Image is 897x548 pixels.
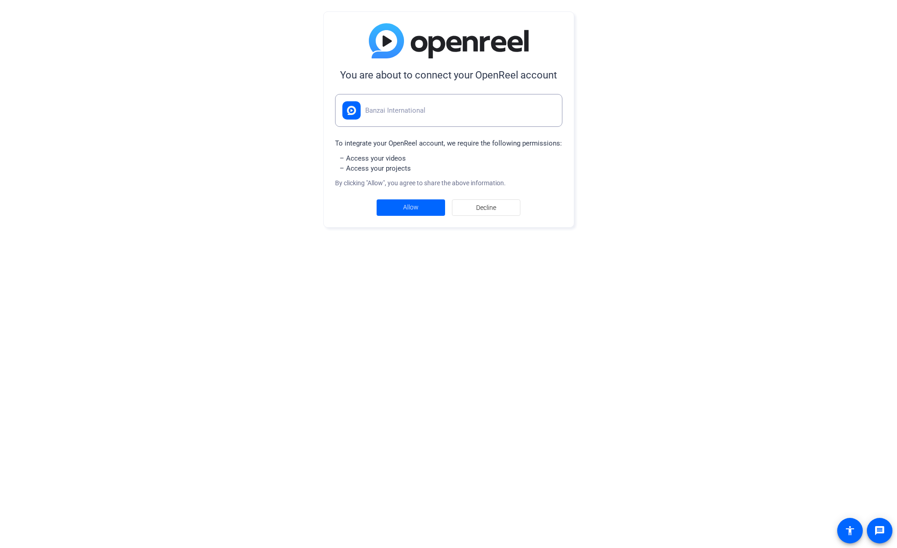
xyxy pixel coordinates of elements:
button: Decline [452,199,520,216]
li: – Access your videos [335,153,562,164]
h2: You are about to connect your OpenReel account [340,68,557,83]
h3: To integrate your OpenReel account, we require the following permissions: [335,138,562,149]
li: – Access your projects [335,163,562,174]
img: OpenReel logo [369,23,529,58]
button: Allow [377,199,445,216]
mat-icon: message [874,525,885,536]
mat-icon: accessibility [845,525,855,536]
p: By clicking "Allow", you agree to share the above information. [335,178,562,188]
span: Decline [476,199,496,216]
span: Allow [403,203,419,212]
span: Banzai International [365,105,425,116]
img: OpenReel logo [347,106,356,115]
